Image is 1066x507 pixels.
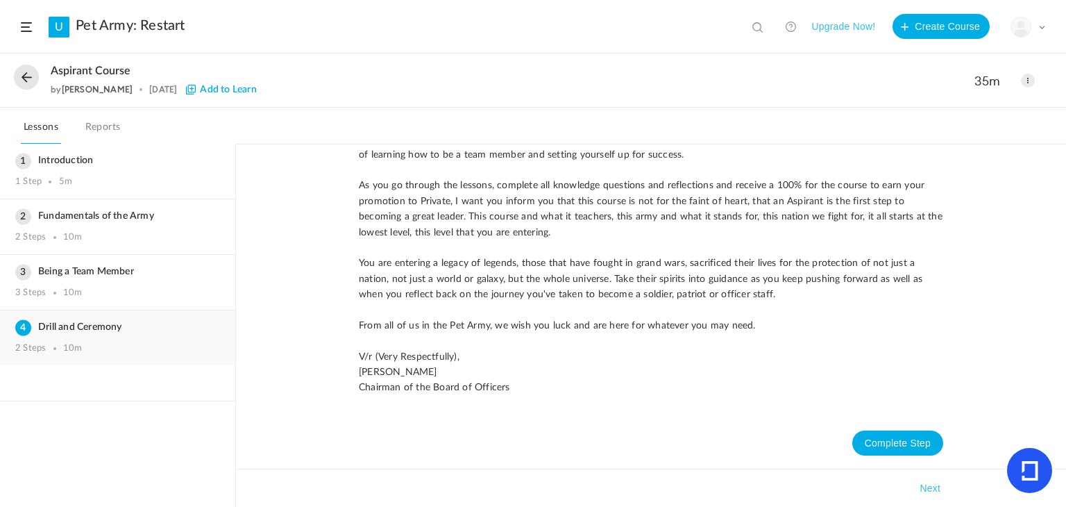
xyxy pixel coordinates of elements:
p: From all of us in the Pet Army, we wish you luck and are here for whatever you may need. [359,318,943,333]
h3: Fundamentals of the Army [15,210,220,222]
p: You are entering a legacy of legends, those that have fought in grand wars, sacrificed their live... [359,256,943,302]
div: 1 Step [15,176,42,188]
div: 10m [63,288,83,299]
a: Lessons [21,118,61,144]
div: 10m [63,343,83,354]
h3: Introduction [15,155,220,167]
button: Next [917,480,943,497]
button: Create Course [892,14,990,39]
a: [PERSON_NAME] [62,84,133,94]
p: In this course, you will learn the fundamentals of what the army instills, the authority and chai... [359,131,943,163]
img: user-image.png [1011,17,1031,37]
div: 2 Steps [15,343,46,354]
h3: Drill and Ceremony [15,322,220,333]
span: Aspirant Course [51,65,130,78]
div: by [51,85,133,94]
p: As you go through the lessons, complete all knowledge questions and reflections and receive a 100... [359,178,943,240]
a: Reports [83,118,124,144]
p: [PERSON_NAME] [359,365,943,380]
p: V/r (Very Respectfully), [359,349,943,365]
a: Pet Army: Restart [76,17,185,34]
div: 5m [59,176,72,188]
a: U [49,17,69,38]
span: 35m [974,73,1007,89]
p: Chairman of the Board of Officers [359,380,943,395]
div: 2 Steps [15,232,46,243]
h3: Being a Team Member [15,266,220,278]
button: Complete Step [852,431,943,456]
div: 3 Steps [15,288,46,299]
div: 10m [63,232,83,243]
button: Upgrade Now! [811,14,875,39]
div: [DATE] [149,85,177,94]
span: Add to Learn [186,85,256,94]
